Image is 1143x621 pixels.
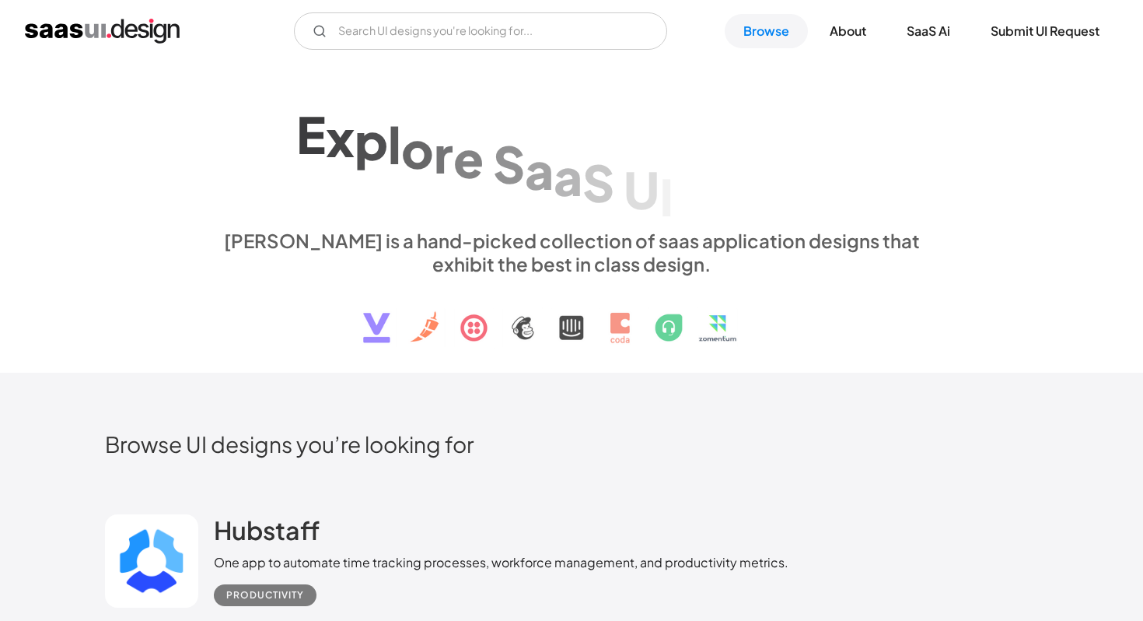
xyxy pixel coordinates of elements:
div: a [525,140,554,200]
div: p [355,111,388,171]
img: text, icon, saas logo [336,275,807,356]
input: Search UI designs you're looking for... [294,12,667,50]
div: o [401,119,434,179]
h1: Explore SaaS UI design patterns & interactions. [214,93,929,213]
div: E [296,104,326,164]
form: Email Form [294,12,667,50]
div: I [659,167,673,227]
a: Browse [725,14,808,48]
div: U [624,160,659,219]
div: Productivity [226,586,304,605]
div: One app to automate time tracking processes, workforce management, and productivity metrics. [214,553,788,572]
div: x [326,107,355,167]
h2: Browse UI designs you’re looking for [105,430,1038,458]
a: Hubstaff [214,514,320,553]
div: r [434,124,453,184]
a: home [25,19,180,44]
div: l [388,114,401,174]
div: a [554,146,582,206]
div: S [493,134,525,194]
div: [PERSON_NAME] is a hand-picked collection of saas application designs that exhibit the best in cl... [214,229,929,275]
h2: Hubstaff [214,514,320,546]
a: About [811,14,885,48]
a: Submit UI Request [972,14,1118,48]
div: e [453,128,484,188]
a: SaaS Ai [888,14,969,48]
